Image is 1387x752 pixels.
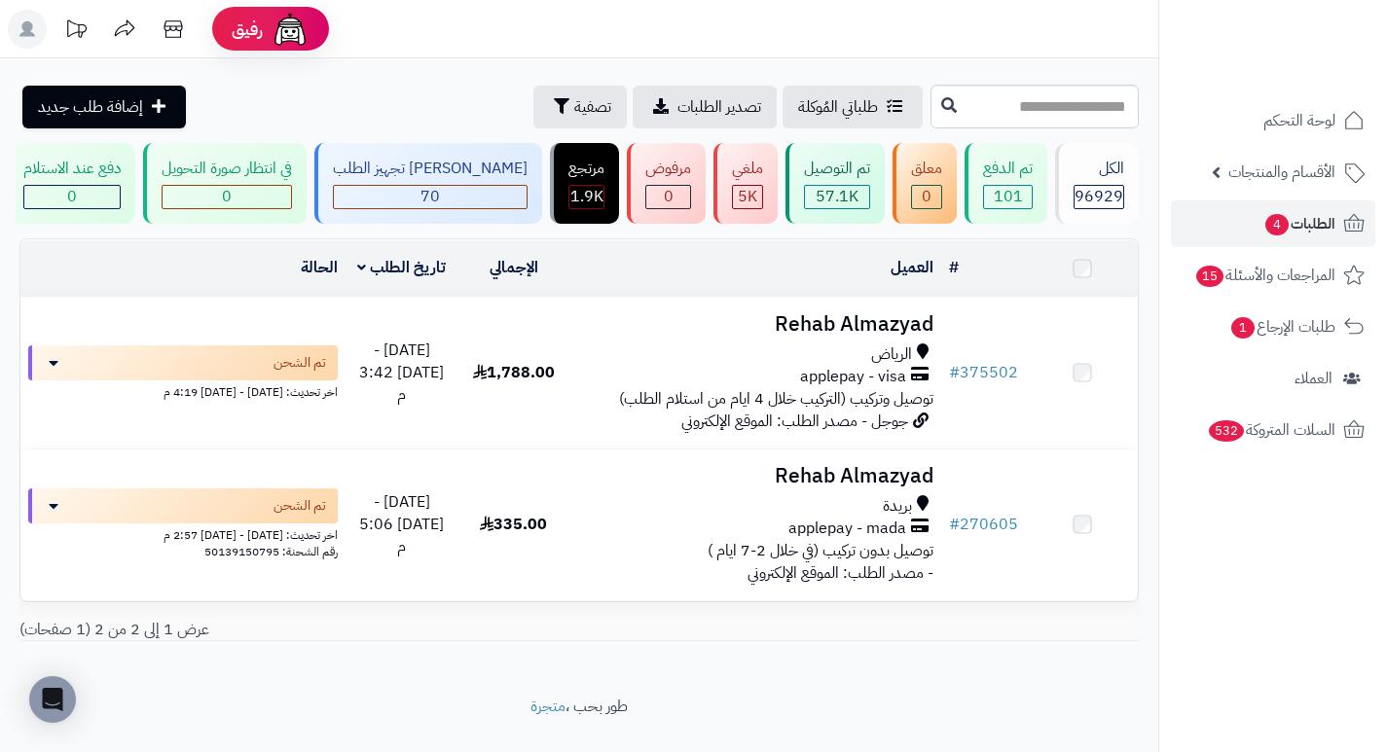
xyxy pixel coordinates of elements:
a: #375502 [949,361,1018,384]
span: الأقسام والمنتجات [1228,159,1335,186]
span: 0 [664,185,674,208]
span: 0 [222,185,232,208]
img: logo-2.png [1255,54,1369,95]
img: ai-face.png [271,10,310,49]
a: تصدير الطلبات [633,86,777,128]
span: 1.9K [570,185,603,208]
a: المراجعات والأسئلة15 [1171,252,1375,299]
span: تصدير الطلبات [677,95,761,119]
a: # [949,256,959,279]
span: طلباتي المُوكلة [798,95,878,119]
span: [DATE] - [DATE] 3:42 م [359,339,444,407]
span: # [949,513,960,536]
a: في انتظار صورة التحويل 0 [139,143,310,224]
span: 335.00 [480,513,547,536]
a: إضافة طلب جديد [22,86,186,128]
div: تم التوصيل [804,158,870,180]
div: تم الدفع [983,158,1033,180]
h3: Rehab Almazyad [577,313,933,336]
span: إضافة طلب جديد [38,95,143,119]
span: 57.1K [816,185,858,208]
span: السلات المتروكة [1207,416,1335,444]
div: 1852 [569,186,603,208]
button: تصفية [533,86,627,128]
span: الطلبات [1263,210,1335,237]
div: Open Intercom Messenger [29,676,76,723]
h3: Rehab Almazyad [577,465,933,487]
a: ملغي 5K [710,143,782,224]
span: بريدة [883,495,912,518]
a: متجرة [530,695,566,718]
div: 0 [646,186,690,208]
a: لوحة التحكم [1171,97,1375,144]
span: 101 [994,185,1023,208]
span: 15 [1196,266,1223,287]
a: مرفوض 0 [623,143,710,224]
span: تم الشحن [274,496,326,516]
span: طلبات الإرجاع [1229,313,1335,340]
a: تم الدفع 101 [961,143,1051,224]
span: # [949,361,960,384]
span: 0 [922,185,931,208]
div: 4999 [733,186,762,208]
div: 101 [984,186,1032,208]
a: مرتجع 1.9K [546,143,623,224]
div: 0 [163,186,291,208]
a: الطلبات4 [1171,200,1375,247]
div: 70 [334,186,527,208]
a: تم التوصيل 57.1K [782,143,889,224]
span: تصفية [574,95,611,119]
span: 70 [420,185,440,208]
div: اخر تحديث: [DATE] - [DATE] 4:19 م [28,380,338,401]
div: عرض 1 إلى 2 من 2 (1 صفحات) [5,619,579,641]
div: الكل [1074,158,1124,180]
div: اخر تحديث: [DATE] - [DATE] 2:57 م [28,523,338,544]
a: السلات المتروكة532 [1171,407,1375,453]
td: - مصدر الطلب: الموقع الإلكتروني [569,449,941,600]
a: العملاء [1171,355,1375,402]
div: 0 [912,186,941,208]
div: معلق [911,158,942,180]
span: الرياض [871,343,912,366]
span: العملاء [1295,365,1332,392]
a: طلبات الإرجاع1 [1171,304,1375,350]
span: لوحة التحكم [1263,107,1335,134]
span: 96929 [1075,185,1123,208]
span: applepay - visa [800,366,906,388]
span: توصيل وتركيب (التركيب خلال 4 ايام من استلام الطلب) [619,387,933,411]
span: [DATE] - [DATE] 5:06 م [359,490,444,558]
span: جوجل - مصدر الطلب: الموقع الإلكتروني [681,410,908,433]
div: في انتظار صورة التحويل [162,158,292,180]
a: [PERSON_NAME] تجهيز الطلب 70 [310,143,546,224]
span: رقم الشحنة: 50139150795 [204,543,338,560]
div: 57119 [805,186,869,208]
a: #270605 [949,513,1018,536]
span: رفيق [232,18,263,41]
a: طلباتي المُوكلة [783,86,923,128]
div: مرفوض [645,158,691,180]
a: الكل96929 [1051,143,1143,224]
span: applepay - mada [788,518,906,540]
span: 0 [67,185,77,208]
div: ملغي [732,158,763,180]
span: 532 [1209,420,1244,442]
a: العميل [891,256,933,279]
span: تم الشحن [274,353,326,373]
span: 1 [1231,317,1255,339]
a: معلق 0 [889,143,961,224]
span: 4 [1265,214,1289,235]
div: 0 [24,186,120,208]
a: تاريخ الطلب [357,256,446,279]
div: [PERSON_NAME] تجهيز الطلب [333,158,528,180]
div: دفع عند الاستلام [23,158,121,180]
a: تحديثات المنصة [52,10,100,54]
a: الإجمالي [490,256,538,279]
a: الحالة [301,256,338,279]
span: توصيل بدون تركيب (في خلال 2-7 ايام ) [708,539,933,562]
span: المراجعات والأسئلة [1194,262,1335,289]
a: دفع عند الاستلام 0 [1,143,139,224]
span: 1,788.00 [473,361,555,384]
span: 5K [738,185,757,208]
div: مرتجع [568,158,604,180]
